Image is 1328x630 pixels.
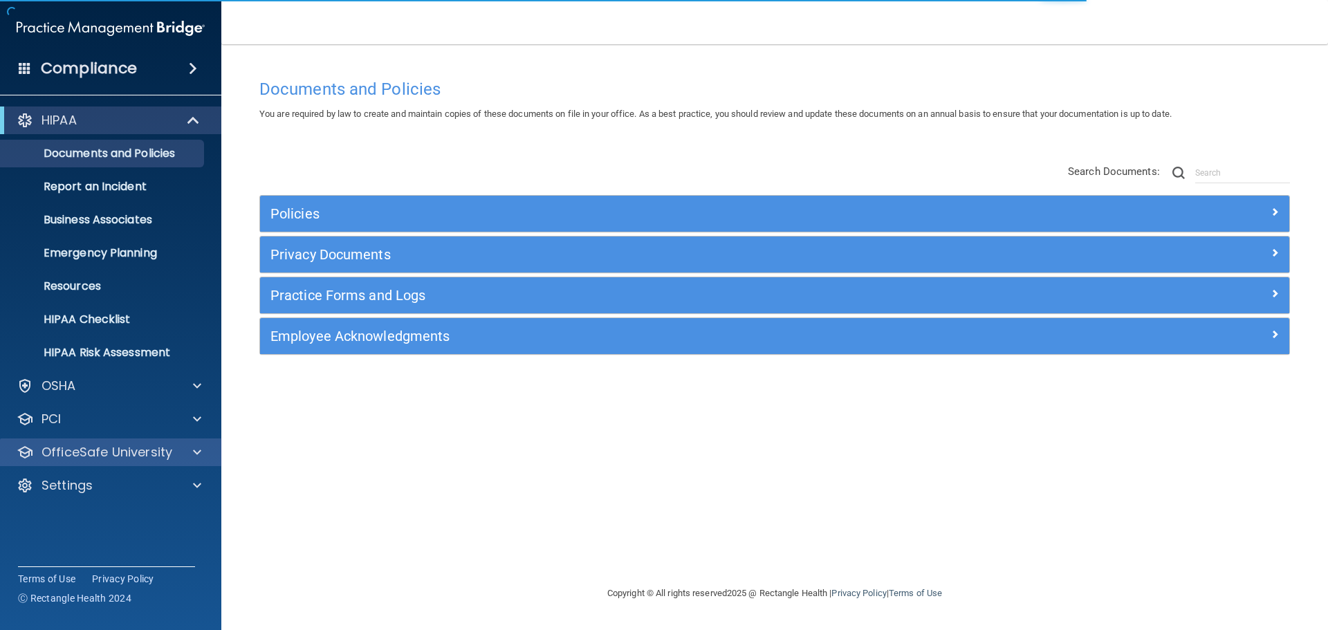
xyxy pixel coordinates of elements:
[17,15,205,42] img: PMB logo
[270,284,1279,306] a: Practice Forms and Logs
[270,325,1279,347] a: Employee Acknowledgments
[17,411,201,427] a: PCI
[9,180,198,194] p: Report an Incident
[41,378,76,394] p: OSHA
[41,444,172,461] p: OfficeSafe University
[1068,165,1160,178] span: Search Documents:
[270,328,1022,344] h5: Employee Acknowledgments
[41,59,137,78] h4: Compliance
[270,243,1279,266] a: Privacy Documents
[270,203,1279,225] a: Policies
[270,288,1022,303] h5: Practice Forms and Logs
[18,572,75,586] a: Terms of Use
[1172,167,1185,179] img: ic-search.3b580494.png
[17,378,201,394] a: OSHA
[17,477,201,494] a: Settings
[889,588,942,598] a: Terms of Use
[41,477,93,494] p: Settings
[9,346,198,360] p: HIPAA Risk Assessment
[9,246,198,260] p: Emergency Planning
[259,80,1290,98] h4: Documents and Policies
[41,411,61,427] p: PCI
[18,591,131,605] span: Ⓒ Rectangle Health 2024
[270,206,1022,221] h5: Policies
[9,213,198,227] p: Business Associates
[1195,163,1290,183] input: Search
[92,572,154,586] a: Privacy Policy
[9,279,198,293] p: Resources
[259,109,1172,119] span: You are required by law to create and maintain copies of these documents on file in your office. ...
[522,571,1027,615] div: Copyright © All rights reserved 2025 @ Rectangle Health | |
[831,588,886,598] a: Privacy Policy
[41,112,77,129] p: HIPAA
[9,313,198,326] p: HIPAA Checklist
[270,247,1022,262] h5: Privacy Documents
[9,147,198,160] p: Documents and Policies
[17,444,201,461] a: OfficeSafe University
[17,112,201,129] a: HIPAA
